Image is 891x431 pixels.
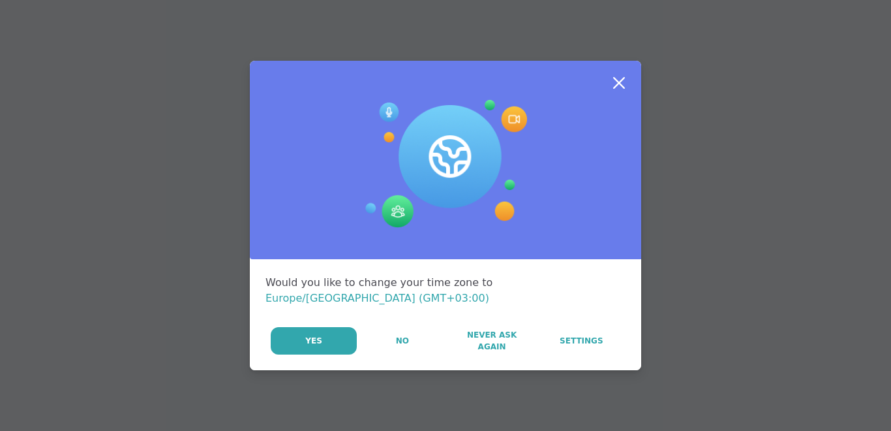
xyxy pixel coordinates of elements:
[305,335,322,347] span: Yes
[358,327,446,355] button: No
[447,327,536,355] button: Never Ask Again
[560,335,603,347] span: Settings
[265,275,626,306] div: Would you like to change your time zone to
[364,100,527,228] img: Session Experience
[271,327,357,355] button: Yes
[537,327,626,355] a: Settings
[396,335,409,347] span: No
[265,292,489,304] span: Europe/[GEOGRAPHIC_DATA] (GMT+03:00)
[454,329,529,353] span: Never Ask Again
